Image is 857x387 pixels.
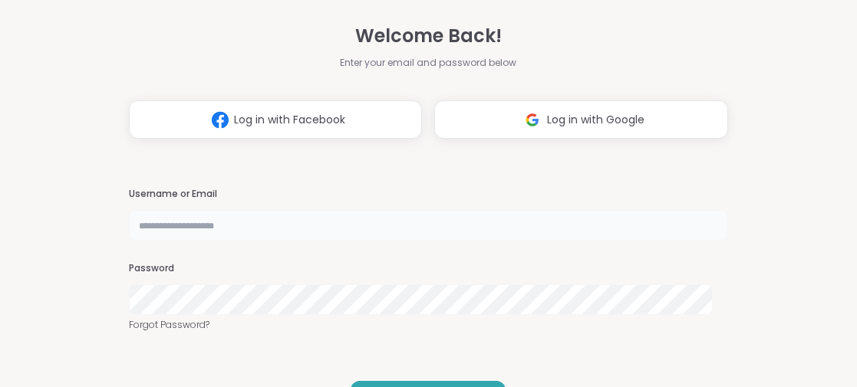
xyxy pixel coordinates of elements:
span: Welcome Back! [355,22,502,50]
img: ShareWell Logomark [518,106,547,134]
span: Log in with Google [547,112,644,128]
a: Forgot Password? [129,318,729,332]
button: Log in with Google [434,100,728,139]
h3: Password [129,262,729,275]
img: ShareWell Logomark [206,106,235,134]
h3: Username or Email [129,188,729,201]
button: Log in with Facebook [129,100,423,139]
span: Enter your email and password below [340,56,516,70]
span: Log in with Facebook [235,112,346,128]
